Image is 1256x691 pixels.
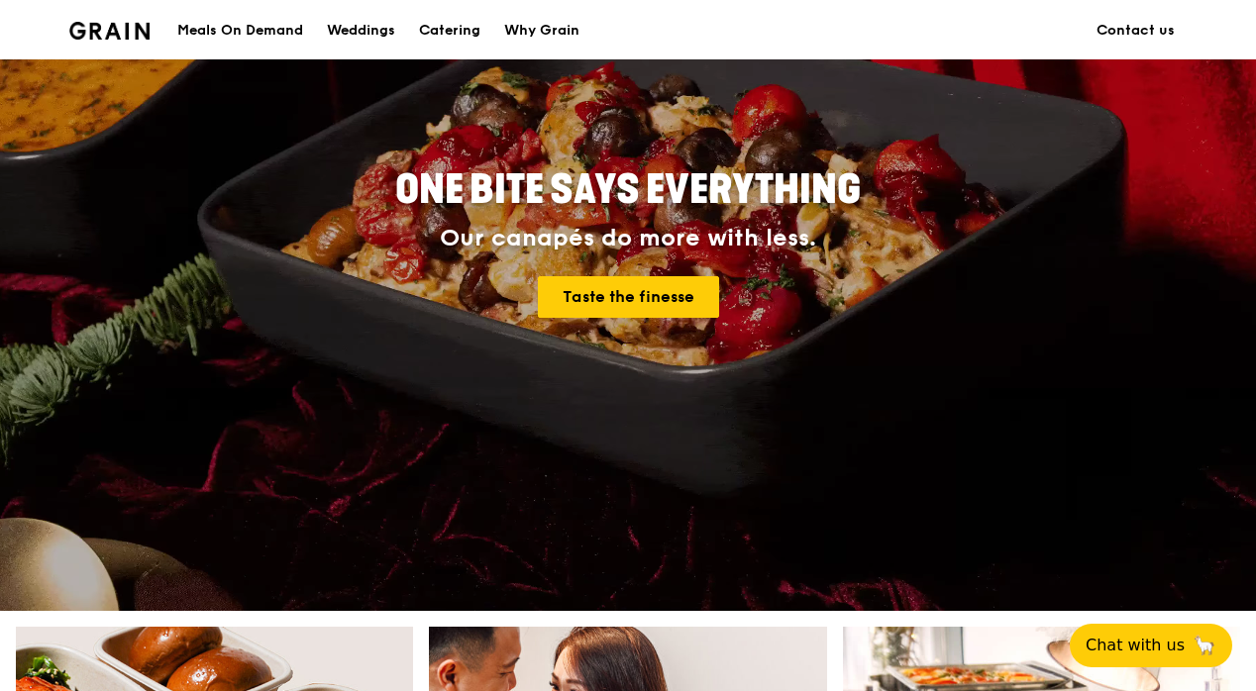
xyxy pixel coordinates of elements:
[395,166,861,214] span: ONE BITE SAYS EVERYTHING
[504,1,579,60] div: Why Grain
[419,1,480,60] div: Catering
[1086,634,1185,657] span: Chat with us
[1193,634,1216,657] span: 🦙
[407,1,492,60] a: Catering
[492,1,591,60] a: Why Grain
[327,1,395,60] div: Weddings
[69,22,150,40] img: Grain
[177,1,303,60] div: Meals On Demand
[271,225,985,252] div: Our canapés do more with less.
[315,1,407,60] a: Weddings
[538,276,719,318] a: Taste the finesse
[1070,624,1232,667] button: Chat with us🦙
[1085,1,1187,60] a: Contact us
